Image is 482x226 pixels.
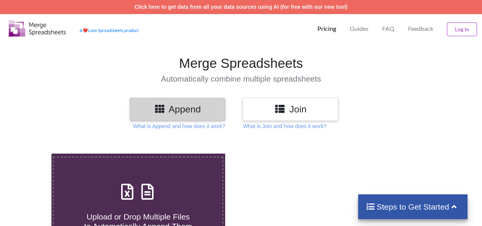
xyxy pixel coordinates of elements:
[9,20,66,37] img: Logo.png
[317,25,336,33] p: Pricing
[408,26,433,32] span: Feedback
[366,202,460,212] h4: Steps to Get Started
[447,22,477,36] button: Log In
[136,104,219,115] h3: Append
[80,28,139,33] a: AheartLove Spreadsheets product
[382,25,394,33] p: FAQ
[248,104,332,115] h3: Join
[135,4,348,10] a: Click here to get data from all your data sources using AI (for free with our new tool)
[133,122,225,130] p: What is Append and how does it work?
[350,25,368,33] p: Guides
[243,122,326,130] p: What is Join and how does it work?
[83,28,88,33] span: heart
